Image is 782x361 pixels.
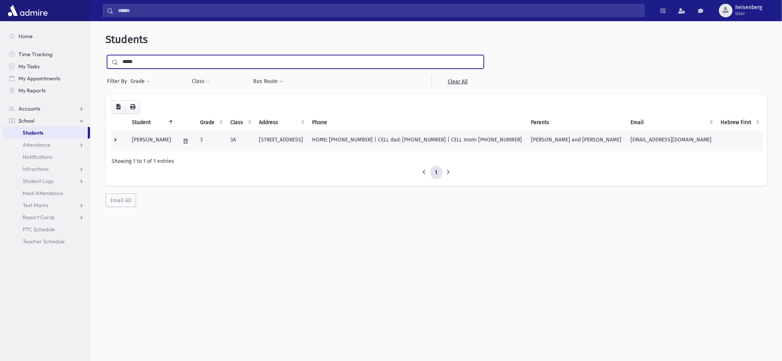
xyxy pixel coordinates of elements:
[23,214,55,221] span: Report Cards
[18,105,40,112] span: Accounts
[127,131,176,151] td: [PERSON_NAME]
[3,115,90,127] a: School
[130,75,150,88] button: Grade
[23,166,49,172] span: Infractions
[3,151,90,163] a: Notifications
[18,63,40,70] span: My Tasks
[23,238,65,245] span: Teacher Schedule
[23,129,43,136] span: Students
[3,163,90,175] a: Infractions
[432,75,484,88] a: Clear All
[107,77,130,85] span: Filter By
[526,131,626,151] td: [PERSON_NAME] and [PERSON_NAME]
[3,199,90,211] a: Test Marks
[112,157,761,165] div: Showing 1 to 1 of 1 entries
[253,75,284,88] button: Bus Route
[196,131,226,151] td: 3
[23,154,52,160] span: Notifications
[3,139,90,151] a: Attendance
[526,114,626,131] th: Parents
[3,127,88,139] a: Students
[23,202,48,209] span: Test Marks
[3,72,90,84] a: My Appointments
[3,175,90,187] a: Student Logs
[191,75,210,88] button: Class
[3,235,90,247] a: Teacher Schedule
[18,51,52,58] span: Time Tracking
[226,114,254,131] th: Class: activate to sort column ascending
[3,48,90,60] a: Time Tracking
[18,75,60,82] span: My Appointments
[3,84,90,97] a: My Reports
[716,114,763,131] th: Hebrew First: activate to sort column ascending
[196,114,226,131] th: Grade: activate to sort column ascending
[226,131,254,151] td: 3A
[3,103,90,115] a: Accounts
[23,141,51,148] span: Attendance
[3,211,90,223] a: Report Cards
[308,131,526,151] td: HOME: [PHONE_NUMBER] | CELL dad: [PHONE_NUMBER] | CELL mom: [PHONE_NUMBER]
[106,33,148,46] span: Students
[3,30,90,42] a: Home
[6,3,49,18] img: AdmirePro
[430,166,442,180] a: 1
[736,11,762,17] span: User
[3,60,90,72] a: My Tasks
[18,87,46,94] span: My Reports
[626,131,716,151] td: [EMAIL_ADDRESS][DOMAIN_NAME]
[125,100,140,114] button: Print
[626,114,716,131] th: Email: activate to sort column ascending
[3,187,90,199] a: Meal Attendance
[23,178,54,184] span: Student Logs
[254,131,308,151] td: [STREET_ADDRESS]
[112,100,125,114] button: CSV
[18,33,33,40] span: Home
[254,114,308,131] th: Address: activate to sort column ascending
[23,226,55,233] span: PTC Schedule
[113,4,644,17] input: Search
[308,114,526,131] th: Phone
[127,114,176,131] th: Student: activate to sort column descending
[106,194,136,207] button: Email All
[3,223,90,235] a: PTC Schedule
[23,190,63,197] span: Meal Attendance
[18,117,34,124] span: School
[736,5,762,11] span: heisenberg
